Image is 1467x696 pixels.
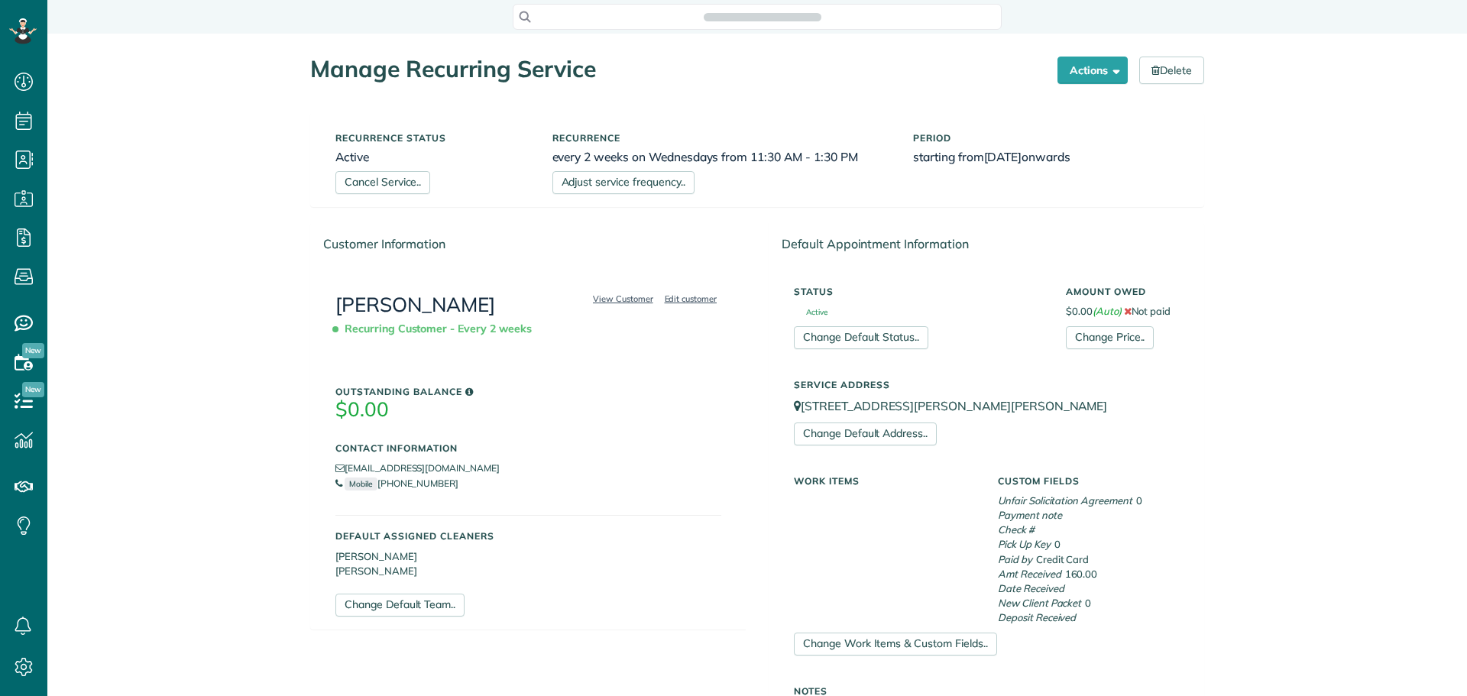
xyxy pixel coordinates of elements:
span: New [22,382,44,397]
a: Mobile[PHONE_NUMBER] [335,477,458,489]
span: 0 [1136,494,1142,507]
h5: Recurrence status [335,133,529,143]
em: Payment note [998,509,1062,521]
h5: Custom Fields [998,476,1179,486]
a: View Customer [588,292,658,306]
em: Check # [998,523,1035,536]
h1: Manage Recurring Service [310,57,1046,82]
h5: Default Assigned Cleaners [335,531,721,541]
span: Search ZenMaid… [719,9,805,24]
a: Change Default Team.. [335,594,465,617]
span: 0 [1054,538,1061,550]
h5: Outstanding Balance [335,387,721,397]
em: Pick Up Key [998,538,1051,550]
h5: Work Items [794,476,975,486]
h5: Amount Owed [1066,286,1179,296]
h5: Service Address [794,380,1179,390]
em: Unfair Solicitation Agreement [998,494,1132,507]
div: $0.00 Not paid [1054,279,1190,349]
span: Recurring Customer - Every 2 weeks [335,316,538,342]
h5: Period [913,133,1179,143]
a: Adjust service frequency.. [552,171,695,194]
p: [STREET_ADDRESS][PERSON_NAME][PERSON_NAME] [794,397,1179,415]
h5: Notes [794,686,1179,696]
span: New [22,343,44,358]
li: [PERSON_NAME] [335,564,721,578]
span: 160.00 [1065,568,1098,580]
a: Edit customer [660,292,722,306]
h5: Status [794,286,1043,296]
span: Credit Card [1036,553,1090,565]
small: Mobile [345,477,377,490]
a: Delete [1139,57,1204,84]
li: [PERSON_NAME] [335,549,721,564]
em: Deposit Received [998,611,1076,623]
a: Change Default Status.. [794,326,928,349]
span: [DATE] [984,149,1022,164]
a: Change Work Items & Custom Fields.. [794,633,997,656]
h6: starting from onwards [913,151,1179,163]
button: Actions [1057,57,1128,84]
em: (Auto) [1093,305,1122,317]
span: 0 [1085,597,1091,609]
h5: Contact Information [335,443,721,453]
a: Change Default Address.. [794,422,937,445]
em: Amt Received [998,568,1061,580]
em: Date Received [998,582,1064,594]
div: Default Appointment Information [769,223,1203,265]
h6: Active [335,151,529,163]
a: Change Price.. [1066,326,1154,349]
em: Paid by [998,553,1032,565]
li: [EMAIL_ADDRESS][DOMAIN_NAME] [335,461,721,476]
h6: every 2 weeks on Wednesdays from 11:30 AM - 1:30 PM [552,151,891,163]
a: Cancel Service.. [335,171,430,194]
em: New Client Packet [998,597,1081,609]
span: Active [794,309,827,316]
h5: Recurrence [552,133,891,143]
div: Customer Information [311,223,746,265]
a: [PERSON_NAME] [335,292,495,317]
h3: $0.00 [335,399,721,421]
